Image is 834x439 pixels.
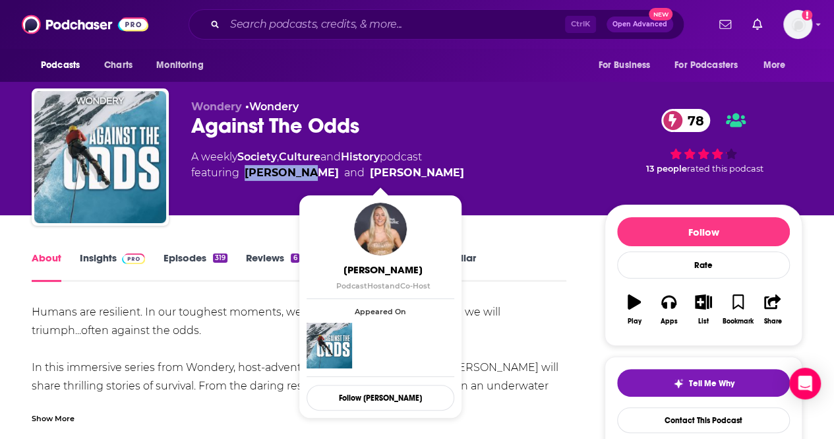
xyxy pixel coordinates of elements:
[279,151,320,163] a: Culture
[341,151,380,163] a: History
[291,253,299,263] div: 6
[589,53,667,78] button: open menu
[689,378,734,389] span: Tell Me Why
[666,53,757,78] button: open menu
[617,252,790,279] div: Rate
[191,100,242,113] span: Wondery
[802,10,812,20] svg: Add a profile image
[307,385,454,411] button: Follow [PERSON_NAME]
[628,318,641,325] div: Play
[309,263,457,276] span: [PERSON_NAME]
[191,149,464,181] div: A weekly podcast
[651,286,686,333] button: Apps
[714,13,736,36] a: Show notifications dropdown
[307,323,352,368] img: Against The Odds
[147,53,220,78] button: open menu
[96,53,140,78] a: Charts
[32,252,61,282] a: About
[122,253,145,264] img: Podchaser Pro
[687,164,763,174] span: rated this podcast
[783,10,812,39] span: Logged in as dmessina
[245,100,299,113] span: •
[41,56,80,75] span: Podcasts
[783,10,812,39] img: User Profile
[617,369,790,397] button: tell me why sparkleTell Me Why
[385,281,400,290] span: and
[674,56,738,75] span: For Podcasters
[213,253,227,263] div: 319
[156,56,203,75] span: Monitoring
[320,151,341,163] span: and
[605,100,802,182] div: 78 13 peoplerated this podcast
[225,14,565,35] input: Search podcasts, credits, & more...
[354,203,407,255] img: Cassie De Pecol
[246,252,299,282] a: Reviews6
[723,318,754,325] div: Bookmark
[565,16,596,33] span: Ctrl K
[721,286,755,333] button: Bookmark
[686,286,721,333] button: List
[617,407,790,433] a: Contact This Podcast
[34,91,166,223] img: Against The Odds
[674,109,711,132] span: 78
[237,151,277,163] a: Society
[191,165,464,181] span: featuring
[698,318,709,325] div: List
[189,9,684,40] div: Search podcasts, credits, & more...
[80,252,145,282] a: InsightsPodchaser Pro
[22,12,148,37] img: Podchaser - Follow, Share and Rate Podcasts
[747,13,767,36] a: Show notifications dropdown
[370,165,464,181] a: Cassie De Pecol
[612,21,667,28] span: Open Advanced
[617,217,790,246] button: Follow
[32,53,97,78] button: open menu
[277,151,279,163] span: ,
[783,10,812,39] button: Show profile menu
[336,281,431,290] span: Podcast Host Co-Host
[763,56,786,75] span: More
[249,100,299,113] a: Wondery
[164,252,227,282] a: Episodes319
[789,368,821,399] div: Open Intercom Messenger
[607,17,673,32] button: Open AdvancedNew
[646,164,687,174] span: 13 people
[104,56,133,75] span: Charts
[754,53,802,78] button: open menu
[309,263,457,290] a: [PERSON_NAME]PodcastHostandCo-Host
[661,318,678,325] div: Apps
[661,109,711,132] a: 78
[763,318,781,325] div: Share
[673,378,684,389] img: tell me why sparkle
[617,286,651,333] button: Play
[649,8,672,20] span: New
[344,165,365,181] span: and
[756,286,790,333] button: Share
[598,56,650,75] span: For Business
[307,307,454,316] span: Appeared On
[245,165,339,181] a: Mike Corey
